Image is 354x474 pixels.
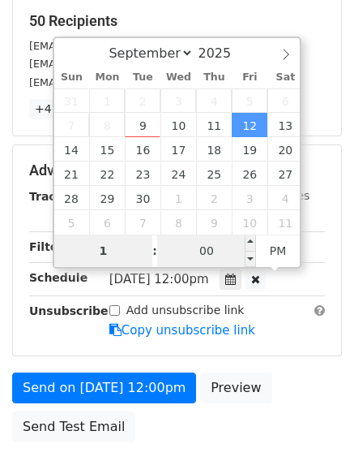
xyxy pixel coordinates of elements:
[273,396,354,474] iframe: Chat Widget
[12,412,135,442] a: Send Test Email
[196,72,232,83] span: Thu
[29,271,87,284] strong: Schedule
[54,235,153,267] input: Hour
[196,113,232,137] span: September 11, 2025
[196,137,232,162] span: September 18, 2025
[125,72,160,83] span: Tue
[54,88,90,113] span: August 31, 2025
[29,76,210,88] small: [EMAIL_ADDRESS][DOMAIN_NAME]
[157,235,256,267] input: Minute
[125,210,160,235] span: October 7, 2025
[109,272,209,287] span: [DATE] 12:00pm
[89,88,125,113] span: September 1, 2025
[29,162,325,179] h5: Advanced
[29,190,83,203] strong: Tracking
[196,162,232,186] span: September 25, 2025
[267,88,303,113] span: September 6, 2025
[232,137,267,162] span: September 19, 2025
[160,162,196,186] span: September 24, 2025
[89,113,125,137] span: September 8, 2025
[89,137,125,162] span: September 15, 2025
[232,113,267,137] span: September 12, 2025
[152,235,157,267] span: :
[29,304,109,317] strong: Unsubscribe
[54,72,90,83] span: Sun
[160,113,196,137] span: September 10, 2025
[232,210,267,235] span: October 10, 2025
[54,186,90,210] span: September 28, 2025
[125,113,160,137] span: September 9, 2025
[160,210,196,235] span: October 8, 2025
[256,235,301,267] span: Click to toggle
[125,137,160,162] span: September 16, 2025
[232,72,267,83] span: Fri
[232,186,267,210] span: October 3, 2025
[29,58,210,70] small: [EMAIL_ADDRESS][DOMAIN_NAME]
[125,88,160,113] span: September 2, 2025
[267,186,303,210] span: October 4, 2025
[126,302,245,319] label: Add unsubscribe link
[29,40,210,52] small: [EMAIL_ADDRESS][DOMAIN_NAME]
[89,186,125,210] span: September 29, 2025
[200,373,271,403] a: Preview
[125,186,160,210] span: September 30, 2025
[267,210,303,235] span: October 11, 2025
[196,88,232,113] span: September 4, 2025
[196,186,232,210] span: October 2, 2025
[160,72,196,83] span: Wed
[12,373,196,403] a: Send on [DATE] 12:00pm
[267,72,303,83] span: Sat
[109,323,255,338] a: Copy unsubscribe link
[160,88,196,113] span: September 3, 2025
[267,162,303,186] span: September 27, 2025
[29,99,97,119] a: +47 more
[196,210,232,235] span: October 9, 2025
[232,162,267,186] span: September 26, 2025
[54,210,90,235] span: October 5, 2025
[194,45,252,61] input: Year
[29,12,325,30] h5: 50 Recipients
[267,113,303,137] span: September 13, 2025
[89,72,125,83] span: Mon
[160,186,196,210] span: October 1, 2025
[54,113,90,137] span: September 7, 2025
[89,210,125,235] span: October 6, 2025
[54,162,90,186] span: September 21, 2025
[54,137,90,162] span: September 14, 2025
[232,88,267,113] span: September 5, 2025
[89,162,125,186] span: September 22, 2025
[160,137,196,162] span: September 17, 2025
[267,137,303,162] span: September 20, 2025
[125,162,160,186] span: September 23, 2025
[29,240,70,253] strong: Filters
